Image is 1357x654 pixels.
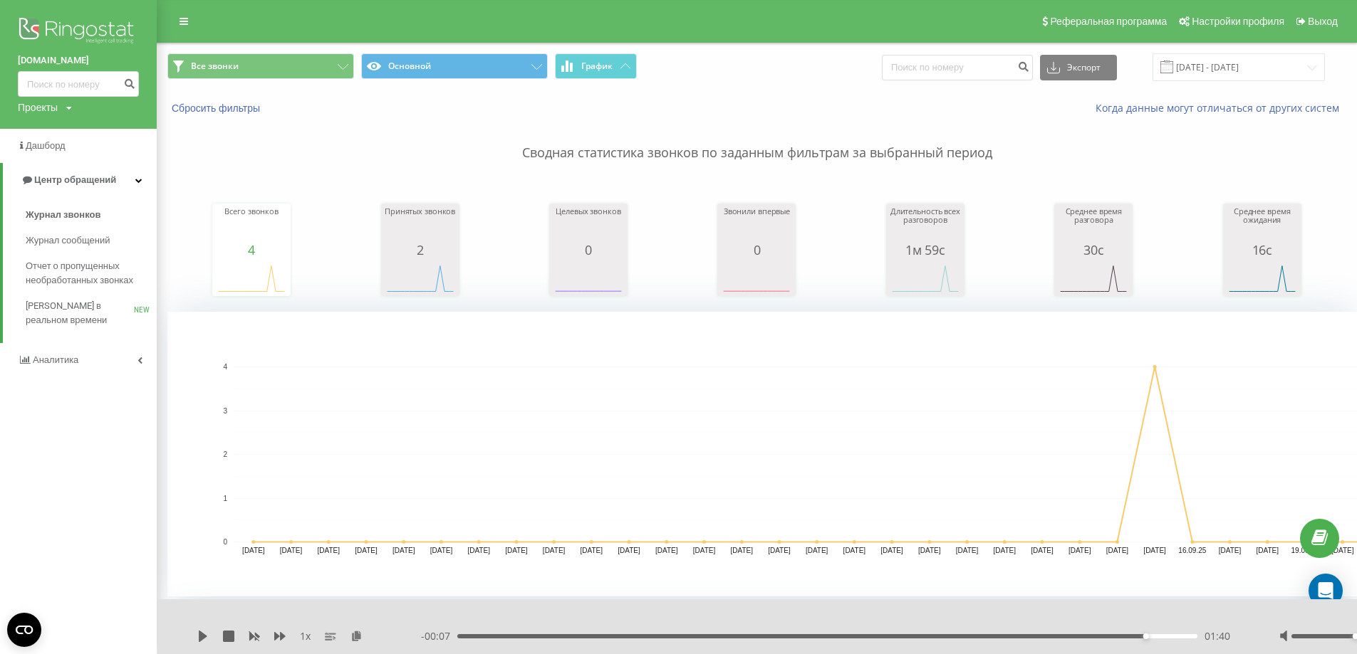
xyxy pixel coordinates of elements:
text: [DATE] [993,547,1016,554]
input: Поиск по номеру [882,55,1033,80]
div: Целевых звонков [553,207,624,243]
p: Сводная статистика звонков по заданным фильтрам за выбранный период [167,115,1346,162]
span: Аналитика [33,354,78,365]
text: [DATE] [1143,547,1166,554]
div: Среднее время ожидания [1227,207,1298,243]
div: Среднее время разговора [1058,207,1129,243]
text: [DATE] [918,547,941,554]
text: [DATE] [806,547,828,554]
button: Основной [361,53,548,79]
svg: A chart. [1227,257,1298,300]
span: Отчет о пропущенных необработанных звонках [26,259,150,288]
span: Журнал звонков [26,208,100,222]
div: 0 [721,243,792,257]
span: - 00:07 [421,629,457,643]
div: Accessibility label [1143,633,1148,639]
div: Всего звонков [216,207,287,243]
text: [DATE] [1257,547,1279,554]
a: Центр обращений [3,163,157,197]
input: Поиск по номеру [18,71,139,97]
text: [DATE] [730,547,753,554]
div: Принятых звонков [385,207,456,243]
text: [DATE] [1331,547,1354,554]
text: [DATE] [318,547,340,554]
button: Экспорт [1040,55,1117,80]
div: 30с [1058,243,1129,257]
text: [DATE] [1106,547,1129,554]
text: [DATE] [768,547,791,554]
svg: A chart. [890,257,961,300]
text: [DATE] [280,547,303,554]
svg: A chart. [721,257,792,300]
div: 4 [216,243,287,257]
text: 0 [223,538,227,546]
div: 0 [553,243,624,257]
div: Open Intercom Messenger [1309,574,1343,608]
text: 3 [223,407,227,415]
a: Журнал сообщений [26,228,157,253]
text: [DATE] [392,547,415,554]
a: [PERSON_NAME] в реальном времениNEW [26,293,157,333]
text: [DATE] [581,547,603,554]
text: 1 [223,495,227,502]
div: Проекты [18,100,58,115]
text: 2 [223,450,227,458]
svg: A chart. [216,257,287,300]
div: 16с [1227,243,1298,257]
text: [DATE] [242,547,265,554]
svg: A chart. [1058,257,1129,300]
text: [DATE] [956,547,979,554]
a: Журнал звонков [26,202,157,228]
span: [PERSON_NAME] в реальном времени [26,299,134,327]
div: Звонили впервые [721,207,792,243]
button: Open CMP widget [7,613,41,647]
text: [DATE] [655,547,678,554]
text: [DATE] [1031,547,1054,554]
text: [DATE] [543,547,566,554]
span: Выход [1308,16,1338,27]
img: Ringostat logo [18,14,139,50]
span: Настройки профиля [1192,16,1284,27]
button: Сбросить фильтры [167,102,267,115]
text: 4 [223,363,227,371]
button: Все звонки [167,53,354,79]
text: [DATE] [430,547,453,554]
span: Реферальная программа [1050,16,1167,27]
div: Длительность всех разговоров [890,207,961,243]
text: [DATE] [1219,547,1242,554]
a: Когда данные могут отличаться от других систем [1096,101,1346,115]
span: 01:40 [1205,629,1230,643]
span: Все звонки [191,60,239,72]
text: 16.09.25 [1178,547,1206,554]
text: [DATE] [505,547,528,554]
a: [DOMAIN_NAME] [18,53,139,68]
text: [DATE] [1069,547,1091,554]
a: Отчет о пропущенных необработанных звонках [26,253,157,293]
div: 2 [385,243,456,257]
text: [DATE] [618,547,640,554]
span: Дашборд [26,140,66,151]
span: 1 x [300,629,311,643]
text: [DATE] [843,547,866,554]
svg: A chart. [553,257,624,300]
text: 19.09.25 [1291,547,1319,554]
span: График [581,61,613,71]
span: Центр обращений [34,174,116,185]
svg: A chart. [385,257,456,300]
text: [DATE] [355,547,378,554]
text: [DATE] [693,547,716,554]
text: [DATE] [880,547,903,554]
button: График [555,53,637,79]
span: Журнал сообщений [26,233,110,248]
text: [DATE] [467,547,490,554]
div: 1м 59с [890,243,961,257]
